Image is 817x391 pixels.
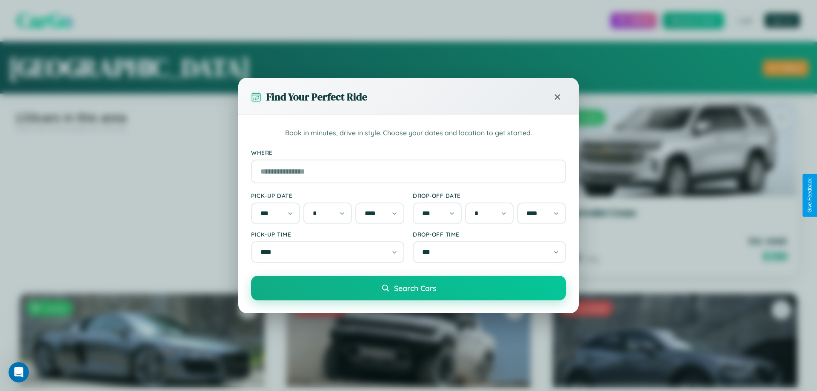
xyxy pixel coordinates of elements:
[394,283,436,293] span: Search Cars
[251,231,404,238] label: Pick-up Time
[413,231,566,238] label: Drop-off Time
[266,90,367,104] h3: Find Your Perfect Ride
[251,128,566,139] p: Book in minutes, drive in style. Choose your dates and location to get started.
[251,276,566,300] button: Search Cars
[251,149,566,156] label: Where
[251,192,404,199] label: Pick-up Date
[413,192,566,199] label: Drop-off Date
